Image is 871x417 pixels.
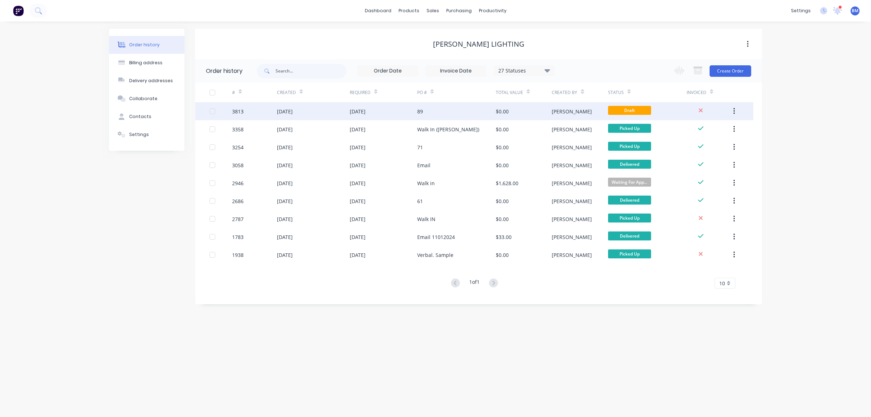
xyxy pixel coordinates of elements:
div: Status [608,83,687,102]
div: 3358 [232,126,244,133]
button: Create Order [710,65,751,77]
div: 1783 [232,233,244,241]
div: [PERSON_NAME] [552,144,592,151]
div: $0.00 [496,197,509,205]
div: 2946 [232,179,244,187]
div: [DATE] [350,233,366,241]
a: dashboard [361,5,395,16]
div: $0.00 [496,161,509,169]
div: 71 [417,144,423,151]
div: $0.00 [496,215,509,223]
div: Created By [552,83,608,102]
div: Contacts [129,113,151,120]
div: [PERSON_NAME] [552,197,592,205]
div: Email 11012024 [417,233,455,241]
div: PO # [417,83,496,102]
div: sales [423,5,443,16]
div: $0.00 [496,108,509,115]
div: [PERSON_NAME] [552,126,592,133]
div: $1,628.00 [496,179,518,187]
div: [DATE] [350,197,366,205]
button: Order history [109,36,184,54]
div: [DATE] [350,179,366,187]
button: Collaborate [109,90,184,108]
div: Order history [129,42,160,48]
div: [DATE] [277,126,293,133]
div: settings [787,5,814,16]
div: Billing address [129,60,163,66]
div: [DATE] [277,197,293,205]
span: Picked Up [608,142,651,151]
span: Draft [608,106,651,115]
input: Invoice Date [426,66,486,76]
div: [DATE] [277,233,293,241]
span: Delivered [608,231,651,240]
span: 10 [719,280,725,287]
div: [DATE] [350,161,366,169]
div: Required [350,89,371,96]
div: $0.00 [496,126,509,133]
div: 61 [417,197,423,205]
div: 3058 [232,161,244,169]
div: [PERSON_NAME] Lighting [433,40,524,48]
div: 1 of 1 [469,278,480,289]
div: Walk IN [417,215,435,223]
div: [DATE] [277,144,293,151]
div: [PERSON_NAME] [552,251,592,259]
div: $33.00 [496,233,512,241]
button: Delivery addresses [109,72,184,90]
div: Total Value [496,89,523,96]
div: [DATE] [277,215,293,223]
div: productivity [475,5,510,16]
div: [DATE] [277,161,293,169]
div: Total Value [496,83,552,102]
div: 2686 [232,197,244,205]
div: [DATE] [350,251,366,259]
div: [DATE] [277,251,293,259]
div: 2787 [232,215,244,223]
div: $0.00 [496,144,509,151]
div: [PERSON_NAME] [552,161,592,169]
div: Invoiced [687,89,706,96]
div: Invoiced [687,83,731,102]
div: Delivery addresses [129,78,173,84]
button: Contacts [109,108,184,126]
div: Created [277,89,296,96]
div: Settings [129,131,149,138]
div: PO # [417,89,427,96]
div: Created [277,83,350,102]
div: purchasing [443,5,475,16]
div: Order history [206,67,243,75]
div: [DATE] [277,179,293,187]
span: BM [852,8,858,14]
div: 89 [417,108,423,115]
div: [PERSON_NAME] [552,215,592,223]
span: Delivered [608,160,651,169]
input: Order Date [358,66,418,76]
div: 3254 [232,144,244,151]
div: 27 Statuses [494,67,554,75]
div: products [395,5,423,16]
button: Billing address [109,54,184,72]
div: Verbal. Sample [417,251,453,259]
div: 1938 [232,251,244,259]
div: Required [350,83,417,102]
div: # [232,83,277,102]
span: Picked Up [608,124,651,133]
div: [DATE] [277,108,293,115]
div: [PERSON_NAME] [552,233,592,241]
div: [PERSON_NAME] [552,179,592,187]
div: [DATE] [350,215,366,223]
div: 3813 [232,108,244,115]
span: Delivered [608,196,651,205]
button: Settings [109,126,184,144]
div: Created By [552,89,577,96]
input: Search... [276,64,347,78]
span: Picked Up [608,249,651,258]
div: Walk in [417,179,435,187]
span: Waiting For App... [608,178,651,187]
div: Walk In ([PERSON_NAME]) [417,126,479,133]
div: # [232,89,235,96]
div: Email [417,161,430,169]
img: Factory [13,5,24,16]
